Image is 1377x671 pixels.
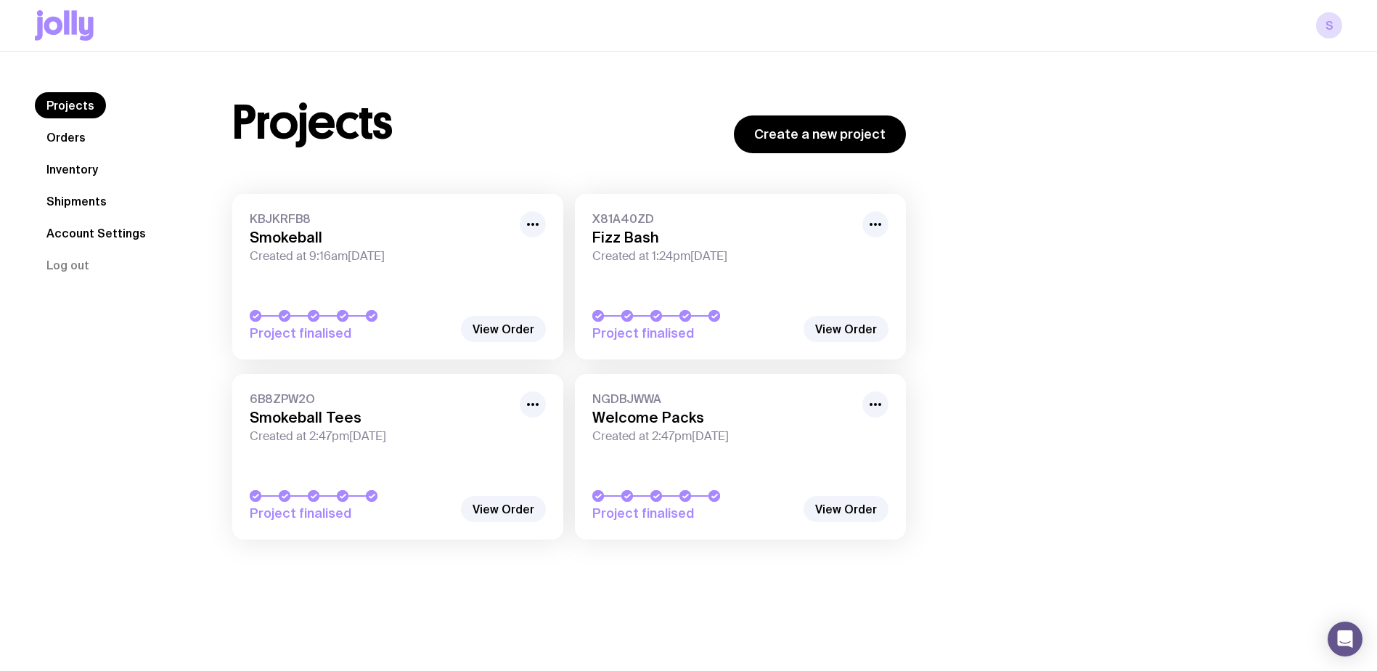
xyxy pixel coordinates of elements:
[250,229,511,246] h3: Smokeball
[575,374,906,540] a: NGDBJWWAWelcome PacksCreated at 2:47pm[DATE]Project finalised
[35,220,158,246] a: Account Settings
[250,409,511,426] h3: Smokeball Tees
[461,316,546,342] a: View Order
[592,249,854,264] span: Created at 1:24pm[DATE]
[232,194,563,359] a: KBJKRFB8SmokeballCreated at 9:16am[DATE]Project finalised
[592,211,854,226] span: X81A40ZD
[35,156,110,182] a: Inventory
[35,92,106,118] a: Projects
[592,229,854,246] h3: Fizz Bash
[804,496,888,522] a: View Order
[734,115,906,153] a: Create a new project
[1316,12,1342,38] a: S
[575,194,906,359] a: X81A40ZDFizz BashCreated at 1:24pm[DATE]Project finalised
[250,325,453,342] span: Project finalised
[232,374,563,540] a: 6B8ZPW2OSmokeball TeesCreated at 2:47pm[DATE]Project finalised
[592,325,796,342] span: Project finalised
[250,249,511,264] span: Created at 9:16am[DATE]
[592,391,854,406] span: NGDBJWWA
[232,99,393,146] h1: Projects
[250,429,511,444] span: Created at 2:47pm[DATE]
[250,211,511,226] span: KBJKRFB8
[592,505,796,522] span: Project finalised
[250,505,453,522] span: Project finalised
[592,409,854,426] h3: Welcome Packs
[592,429,854,444] span: Created at 2:47pm[DATE]
[250,391,511,406] span: 6B8ZPW2O
[35,124,97,150] a: Orders
[35,252,101,278] button: Log out
[1328,622,1362,656] div: Open Intercom Messenger
[35,188,118,214] a: Shipments
[461,496,546,522] a: View Order
[804,316,888,342] a: View Order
